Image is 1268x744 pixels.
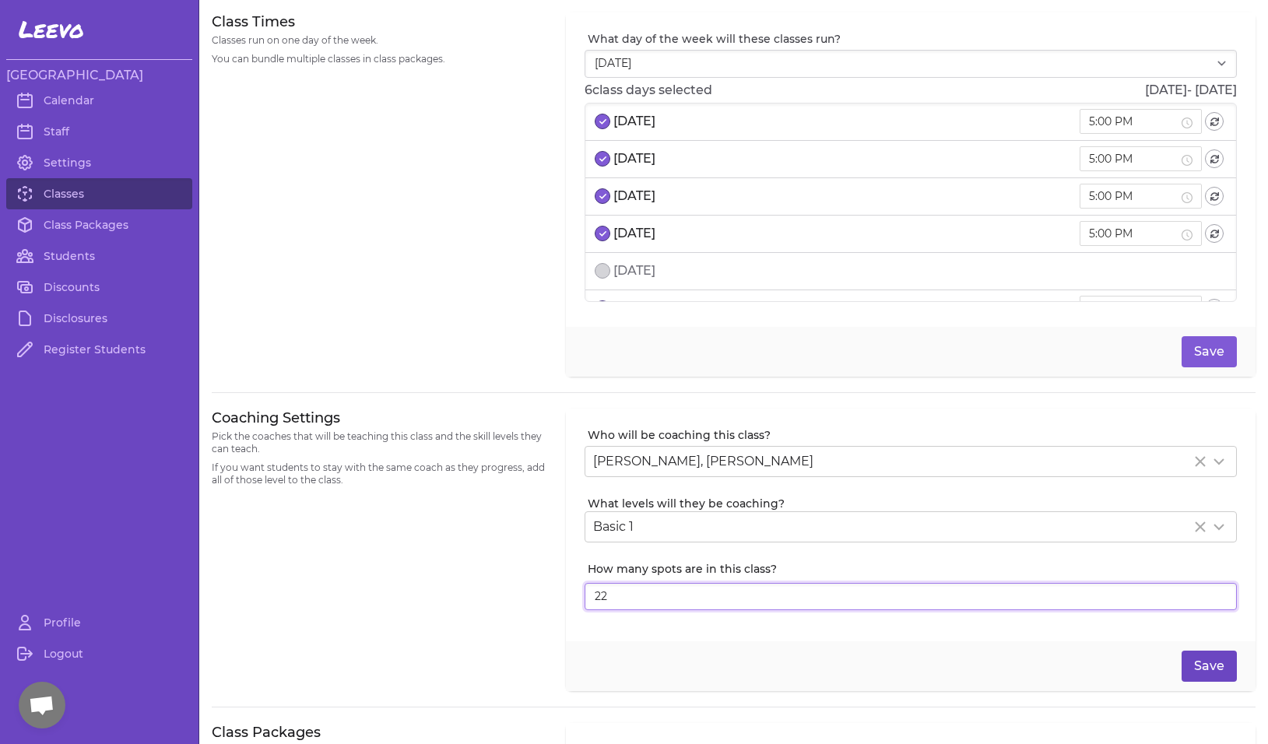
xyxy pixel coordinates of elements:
a: Settings [6,147,192,178]
a: Students [6,240,192,272]
span: Basic 1 [593,519,634,534]
div: Open chat [19,682,65,728]
button: select date [595,188,610,204]
p: [DATE] [613,261,655,280]
input: Leave blank for unlimited spots [585,583,1237,611]
p: Pick the coaches that will be teaching this class and the skill levels they can teach. [212,430,547,455]
label: What levels will they be coaching? [588,496,1237,511]
p: If you want students to stay with the same coach as they progress, add all of those level to the ... [212,461,547,486]
button: Clear Selected [1191,518,1210,536]
label: Who will be coaching this class? [588,427,1237,443]
p: [DATE] [613,149,655,168]
input: 5:00 PM [1089,150,1178,167]
a: Classes [6,178,192,209]
p: You can bundle multiple classes in class packages. [212,53,547,65]
button: select date [595,114,610,129]
input: 5:00 PM [1089,225,1178,242]
button: select date [595,151,610,167]
a: Disclosures [6,303,192,334]
input: 5:00 PM [1089,300,1178,317]
a: Logout [6,638,192,669]
label: What day of the week will these classes run? [588,31,1237,47]
input: 5:00 PM [1089,188,1178,205]
label: How many spots are in this class? [588,561,1237,577]
a: Profile [6,607,192,638]
h3: Coaching Settings [212,409,547,427]
a: Calendar [6,85,192,116]
p: [DATE] [613,112,655,131]
p: [DATE] [613,299,655,318]
h3: [GEOGRAPHIC_DATA] [6,66,192,85]
h3: Class Packages [212,723,547,742]
a: Staff [6,116,192,147]
button: select date [595,226,610,241]
p: [DATE] [613,187,655,205]
a: Class Packages [6,209,192,240]
p: [DATE] - [DATE] [1145,81,1237,100]
span: Leevo [19,16,84,44]
button: Clear Selected [1191,452,1210,471]
button: select date [595,300,610,316]
p: [DATE] [613,224,655,243]
button: select date [595,263,610,279]
input: 5:00 PM [1089,113,1178,130]
a: Discounts [6,272,192,303]
button: Save [1182,651,1237,682]
p: Classes run on one day of the week. [212,34,547,47]
a: Register Students [6,334,192,365]
p: 6 class days selected [585,81,712,100]
h3: Class Times [212,12,547,31]
span: [PERSON_NAME], [PERSON_NAME] [593,454,813,469]
button: Save [1182,336,1237,367]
